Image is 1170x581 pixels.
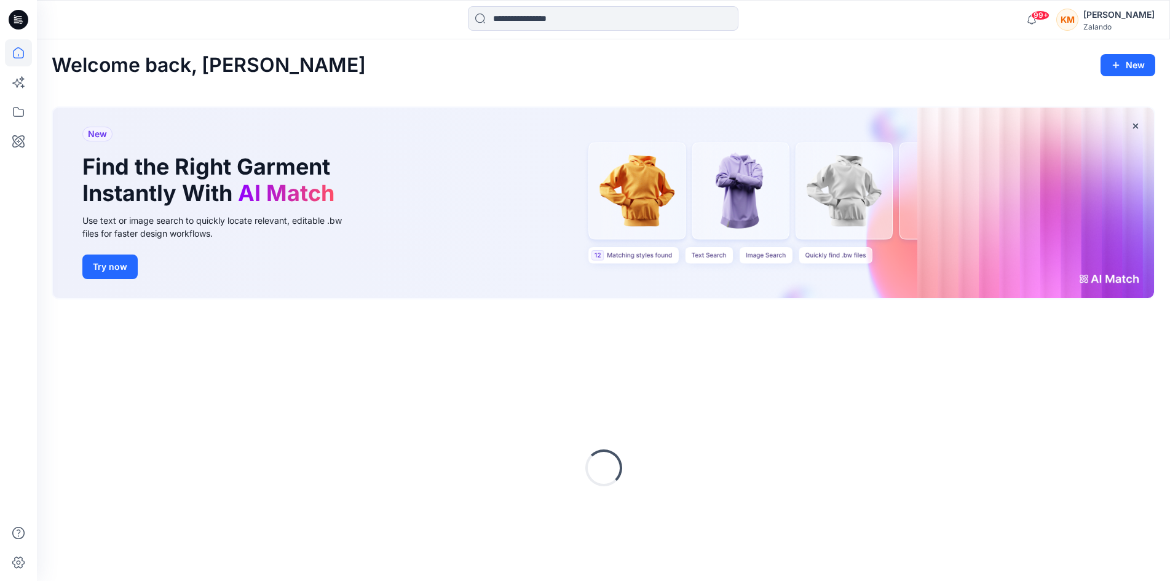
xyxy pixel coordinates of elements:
[1083,7,1155,22] div: [PERSON_NAME]
[1083,22,1155,31] div: Zalando
[82,255,138,279] button: Try now
[1056,9,1078,31] div: KM
[1031,10,1049,20] span: 99+
[82,154,341,207] h1: Find the Right Garment Instantly With
[88,127,107,141] span: New
[52,54,366,77] h2: Welcome back, [PERSON_NAME]
[238,180,334,207] span: AI Match
[1101,54,1155,76] button: New
[82,214,359,240] div: Use text or image search to quickly locate relevant, editable .bw files for faster design workflows.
